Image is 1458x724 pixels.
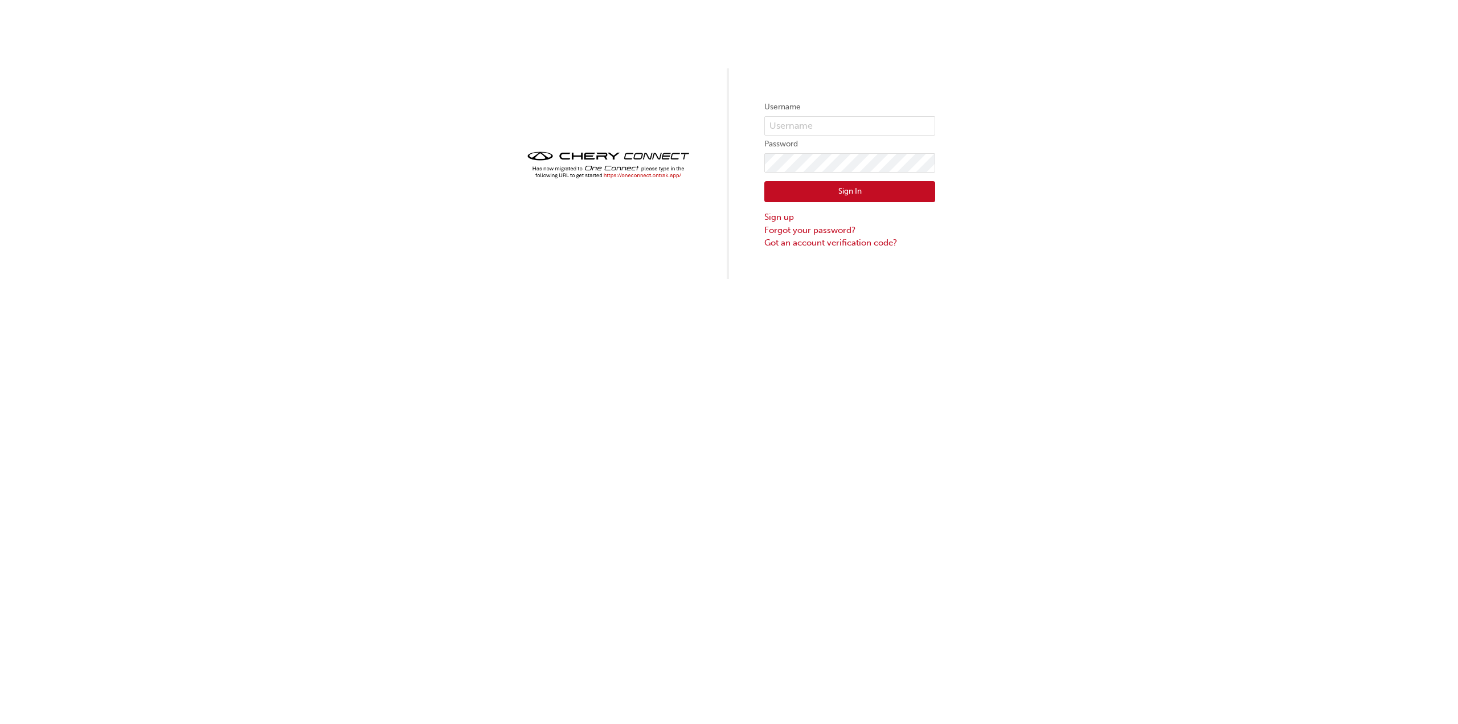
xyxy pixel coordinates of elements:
img: cheryconnect [523,148,694,182]
a: Sign up [764,211,935,224]
button: Sign In [764,181,935,203]
label: Password [764,137,935,151]
input: Username [764,116,935,136]
label: Username [764,100,935,114]
a: Forgot your password? [764,224,935,237]
a: Got an account verification code? [764,236,935,249]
